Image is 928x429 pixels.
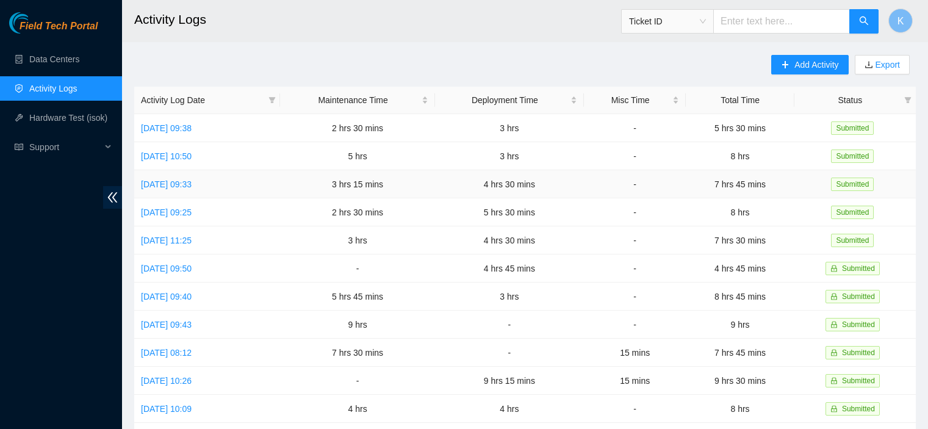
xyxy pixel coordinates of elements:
a: [DATE] 09:50 [141,264,192,273]
td: 9 hrs 15 mins [435,367,584,395]
span: Submitted [831,234,874,247]
td: - [584,311,686,339]
td: 2 hrs 30 mins [280,198,434,226]
span: lock [830,405,838,413]
td: 5 hrs 30 mins [686,114,794,142]
span: filter [268,96,276,104]
span: search [859,16,869,27]
td: 8 hrs [686,395,794,423]
span: Submitted [842,377,875,385]
td: 4 hrs 30 mins [435,170,584,198]
td: 9 hrs 30 mins [686,367,794,395]
td: 9 hrs [280,311,434,339]
a: Akamai TechnologiesField Tech Portal [9,22,98,38]
input: Enter text here... [713,9,850,34]
td: - [280,254,434,283]
a: [DATE] 09:38 [141,123,192,133]
span: filter [904,96,912,104]
td: 3 hrs [280,226,434,254]
td: 4 hrs [280,395,434,423]
button: K [888,9,913,33]
td: 4 hrs [435,395,584,423]
span: download [865,60,873,70]
span: filter [902,91,914,109]
td: - [584,198,686,226]
td: 7 hrs 30 mins [280,339,434,367]
td: - [584,283,686,311]
td: 3 hrs [435,142,584,170]
td: 8 hrs 45 mins [686,283,794,311]
span: Submitted [831,206,874,219]
td: 2 hrs 30 mins [280,114,434,142]
a: [DATE] 08:12 [141,348,192,358]
td: - [435,339,584,367]
span: filter [266,91,278,109]
span: lock [830,321,838,328]
td: - [584,142,686,170]
span: K [897,13,904,29]
span: Status [801,93,899,107]
a: [DATE] 09:43 [141,320,192,330]
td: - [584,170,686,198]
td: 5 hrs [280,142,434,170]
a: [DATE] 10:09 [141,404,192,414]
span: Submitted [842,292,875,301]
span: double-left [103,186,122,209]
td: 3 hrs [435,283,584,311]
a: Data Centers [29,54,79,64]
button: downloadExport [855,55,910,74]
a: Hardware Test (isok) [29,113,107,123]
th: Total Time [686,87,794,114]
span: lock [830,349,838,356]
td: - [584,395,686,423]
img: Akamai Technologies [9,12,62,34]
td: - [584,226,686,254]
span: lock [830,265,838,272]
td: 15 mins [584,367,686,395]
span: Submitted [842,320,875,329]
span: Submitted [831,178,874,191]
span: lock [830,293,838,300]
td: 7 hrs 45 mins [686,170,794,198]
button: plusAdd Activity [771,55,848,74]
td: 5 hrs 45 mins [280,283,434,311]
span: Submitted [842,405,875,413]
span: lock [830,377,838,384]
a: [DATE] 10:26 [141,376,192,386]
td: 3 hrs 15 mins [280,170,434,198]
td: 4 hrs 45 mins [686,254,794,283]
td: - [584,254,686,283]
td: 7 hrs 30 mins [686,226,794,254]
td: 3 hrs [435,114,584,142]
span: Ticket ID [629,12,706,31]
td: 8 hrs [686,142,794,170]
span: Submitted [831,121,874,135]
span: Add Activity [794,58,838,71]
td: 15 mins [584,339,686,367]
td: - [584,114,686,142]
td: 4 hrs 45 mins [435,254,584,283]
td: 7 hrs 45 mins [686,339,794,367]
td: 9 hrs [686,311,794,339]
a: [DATE] 10:50 [141,151,192,161]
td: 5 hrs 30 mins [435,198,584,226]
span: Submitted [842,348,875,357]
td: - [435,311,584,339]
span: Activity Log Date [141,93,264,107]
button: search [849,9,879,34]
td: - [280,367,434,395]
a: [DATE] 09:40 [141,292,192,301]
span: Submitted [831,150,874,163]
span: read [15,143,23,151]
a: [DATE] 09:25 [141,207,192,217]
a: [DATE] 09:33 [141,179,192,189]
span: plus [781,60,790,70]
a: Activity Logs [29,84,77,93]
a: [DATE] 11:25 [141,236,192,245]
span: Submitted [842,264,875,273]
span: Field Tech Portal [20,21,98,32]
a: Export [873,60,900,70]
span: Support [29,135,101,159]
td: 8 hrs [686,198,794,226]
td: 4 hrs 30 mins [435,226,584,254]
